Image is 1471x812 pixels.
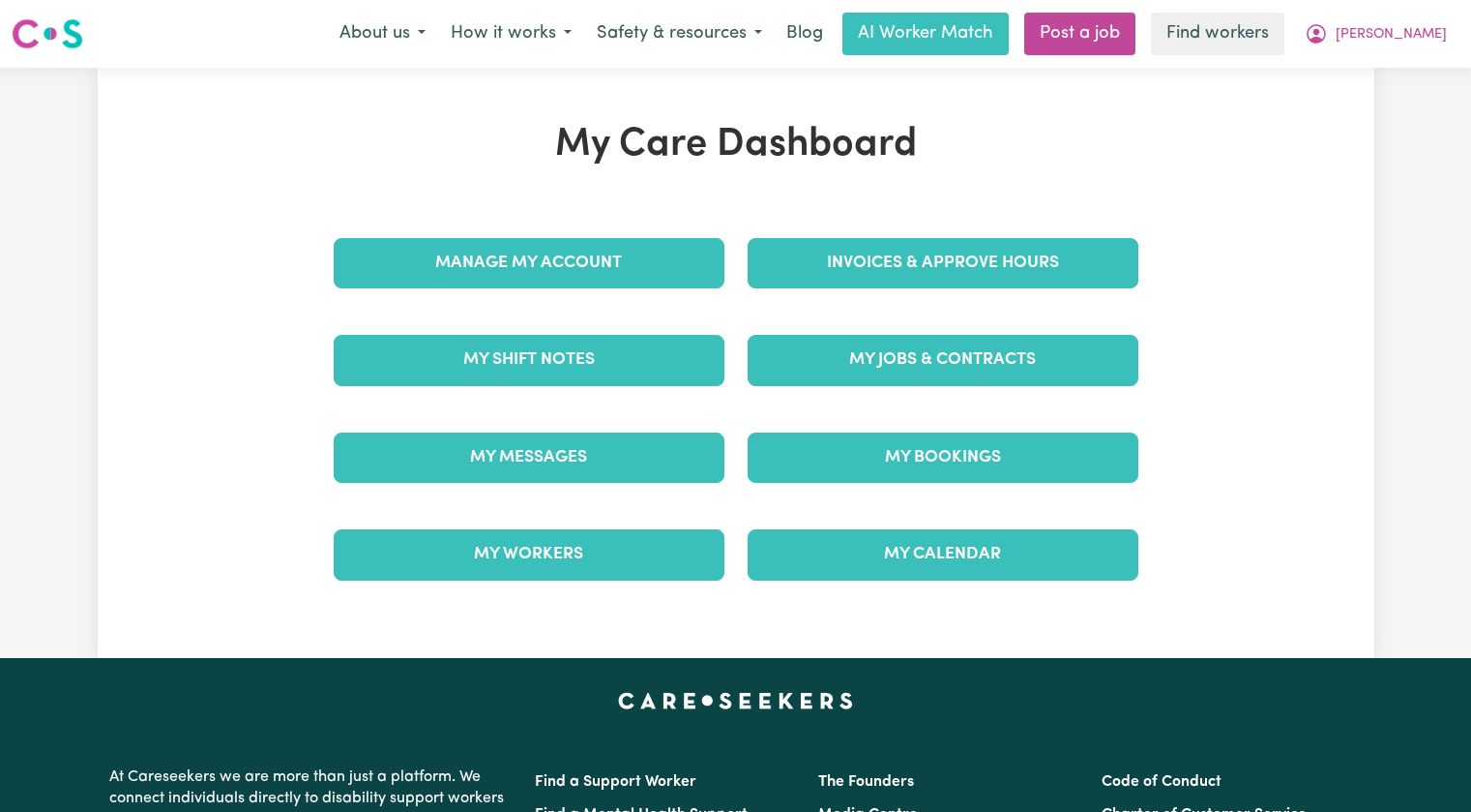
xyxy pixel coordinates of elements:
a: Invoices & Approve Hours [748,238,1138,288]
a: Careseekers home page [618,693,853,708]
button: My Account [1292,14,1459,54]
button: How it works [438,14,584,54]
a: Careseekers logo [12,12,83,56]
a: My Shift Notes [334,335,724,385]
a: My Messages [334,433,724,483]
iframe: Button to launch messaging window [1394,735,1456,797]
button: About us [327,14,438,54]
a: My Calendar [748,529,1138,580]
a: The Founders [818,774,914,790]
a: Find a Support Worker [535,774,696,790]
a: Code of Conduct [1102,774,1221,790]
a: Post a job [1024,13,1135,55]
a: My Bookings [748,433,1138,483]
a: Blog [775,13,835,55]
h1: My Care Dashboard [322,122,1150,168]
a: Find workers [1151,13,1284,55]
span: [PERSON_NAME] [1336,24,1447,45]
a: AI Worker Match [842,13,1009,55]
a: Manage My Account [334,238,724,288]
img: Careseekers logo [12,16,83,51]
button: Safety & resources [584,14,775,54]
a: My Workers [334,529,724,580]
a: My Jobs & Contracts [748,335,1138,385]
iframe: Close message [1293,688,1332,727]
